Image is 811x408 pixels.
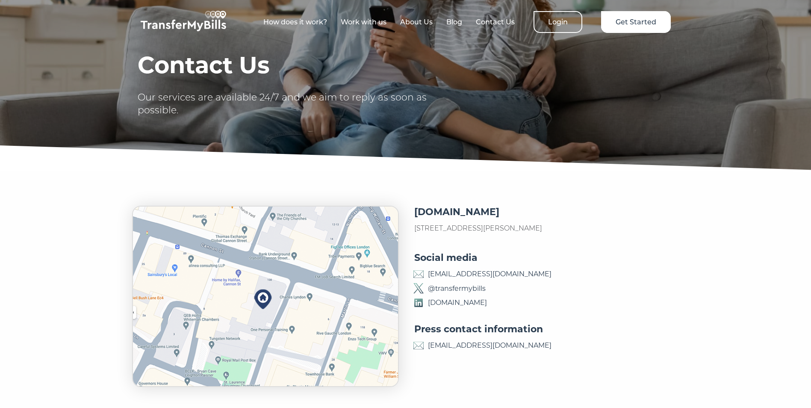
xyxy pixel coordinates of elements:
[132,206,399,387] img: contact_map2.png
[476,18,515,26] a: Contact Us
[263,18,327,26] a: How does it work?
[413,298,424,308] img: linkedin-grad-icon.png
[446,18,462,26] a: Blog
[601,11,671,33] a: Get Started
[414,206,679,219] h4: [DOMAIN_NAME]
[413,269,424,279] img: envelope-icon.png
[428,283,486,294] a: @transfermybills
[138,52,468,78] h1: Contact Us
[400,18,433,26] a: About Us
[413,340,424,351] img: envelope-icon.png
[414,323,679,336] h4: Press contact information
[141,11,226,31] img: TransferMyBills.com - Helping ease the stress of moving
[428,340,551,351] a: [EMAIL_ADDRESS][DOMAIN_NAME]
[341,18,386,26] a: Work with us
[428,269,551,280] a: [EMAIL_ADDRESS][DOMAIN_NAME]
[413,283,424,293] img: twitter-x-icon.png
[534,11,582,33] a: Login
[138,91,468,117] p: Our services are available 24/7 and we aim to reply as soon as possible.
[428,297,487,308] a: [DOMAIN_NAME]
[414,223,679,234] p: [STREET_ADDRESS][PERSON_NAME]
[414,251,679,264] h4: Social media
